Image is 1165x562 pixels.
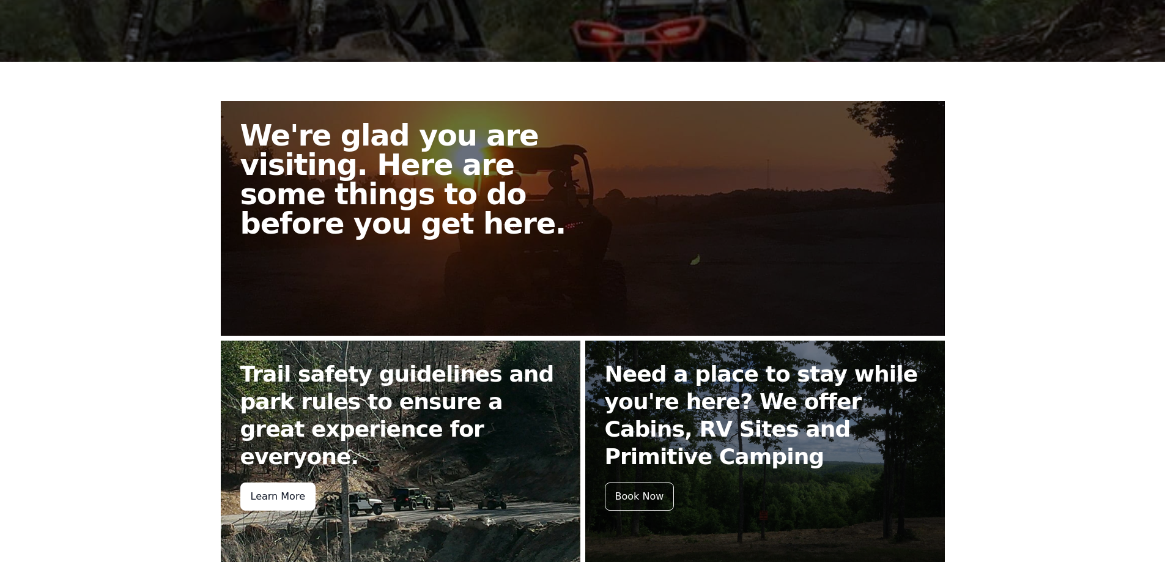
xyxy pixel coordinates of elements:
h2: We're glad you are visiting. Here are some things to do before you get here. [240,120,593,238]
h2: Need a place to stay while you're here? We offer Cabins, RV Sites and Primitive Camping [605,360,925,470]
div: Learn More [240,483,316,511]
h2: Trail safety guidelines and park rules to ensure a great experience for everyone. [240,360,561,470]
div: Book Now [605,483,675,511]
a: We're glad you are visiting. Here are some things to do before you get here. [221,101,945,336]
